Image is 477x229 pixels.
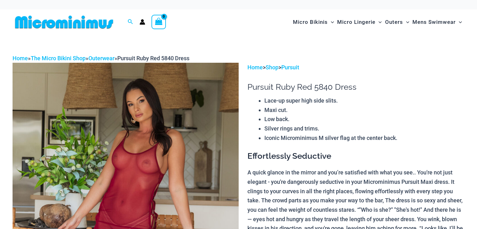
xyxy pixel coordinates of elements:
[247,151,464,162] h3: Effortlessly Seductive
[264,133,464,143] li: Iconic Microminimus M silver flag at the center back.
[264,124,464,133] li: Silver rings and trims.
[247,63,464,72] p: > >
[456,14,462,30] span: Menu Toggle
[384,13,411,32] a: OutersMenu ToggleMenu Toggle
[264,114,464,124] li: Low back.
[328,14,334,30] span: Menu Toggle
[412,14,456,30] span: Mens Swimwear
[247,82,464,92] h1: Pursuit Ruby Red 5840 Dress
[375,14,382,30] span: Menu Toggle
[290,12,464,33] nav: Site Navigation
[31,55,86,61] a: The Micro Bikini Shop
[266,64,278,71] a: Shop
[264,96,464,105] li: Lace-up super high side slits.
[291,13,336,32] a: Micro BikinisMenu ToggleMenu Toggle
[264,105,464,115] li: Maxi cut.
[385,14,403,30] span: Outers
[151,15,166,29] a: View Shopping Cart, empty
[293,14,328,30] span: Micro Bikinis
[88,55,114,61] a: Outerwear
[13,55,28,61] a: Home
[403,14,409,30] span: Menu Toggle
[337,14,375,30] span: Micro Lingerie
[411,13,464,32] a: Mens SwimwearMenu ToggleMenu Toggle
[281,64,299,71] a: Pursuit
[13,55,189,61] span: » » »
[247,64,263,71] a: Home
[13,15,116,29] img: MM SHOP LOGO FLAT
[117,55,189,61] span: Pursuit Ruby Red 5840 Dress
[140,19,145,25] a: Account icon link
[336,13,383,32] a: Micro LingerieMenu ToggleMenu Toggle
[128,18,133,26] a: Search icon link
